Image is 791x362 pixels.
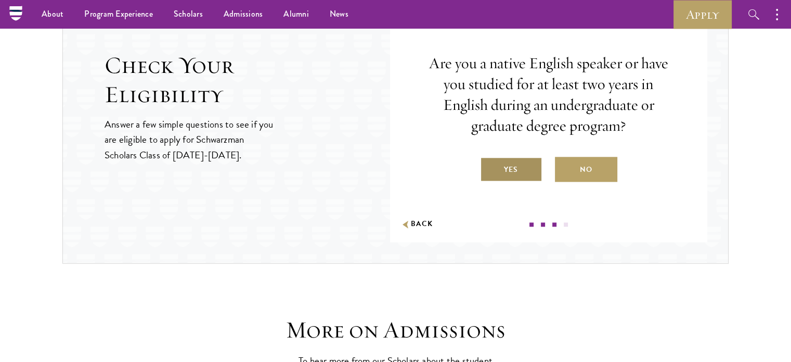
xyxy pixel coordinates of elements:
[555,157,617,182] label: No
[421,53,676,136] p: Are you a native English speaker or have you studied for at least two years in English during an ...
[105,117,275,162] p: Answer a few simple questions to see if you are eligible to apply for Schwarzman Scholars Class o...
[480,157,542,182] label: Yes
[105,51,390,109] h2: Check Your Eligibility
[400,219,433,230] button: Back
[235,316,557,345] h3: More on Admissions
